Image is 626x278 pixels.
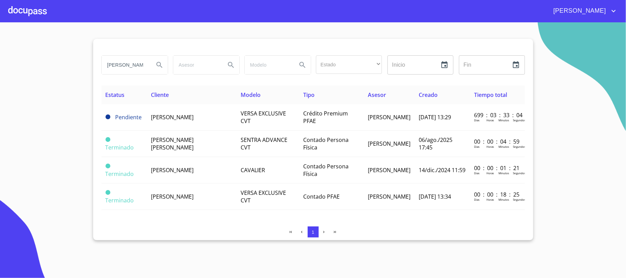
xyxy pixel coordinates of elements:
span: Modelo [241,91,261,99]
span: Contado PFAE [303,193,340,200]
span: Contado Persona Física [303,163,349,178]
span: Contado Persona Física [303,136,349,151]
span: Terminado [106,170,134,178]
p: Horas [486,145,494,148]
span: [PERSON_NAME] [PERSON_NAME] [151,136,194,151]
p: Minutos [498,198,509,201]
span: [PERSON_NAME] [368,140,411,147]
button: Search [151,57,168,73]
span: Terminado [106,190,110,195]
p: Dias [474,198,480,201]
input: search [102,56,149,74]
p: Segundos [513,118,526,122]
span: Asesor [368,91,386,99]
span: Tiempo total [474,91,507,99]
p: 00 : 00 : 04 : 59 [474,138,520,145]
p: Horas [486,118,494,122]
span: [PERSON_NAME] [151,113,194,121]
p: Horas [486,171,494,175]
p: Horas [486,198,494,201]
span: 1 [312,230,314,235]
span: Terminado [106,164,110,168]
p: Dias [474,145,480,148]
span: [PERSON_NAME] [548,5,609,16]
span: Pendiente [116,113,142,121]
span: 14/dic./2024 11:59 [419,166,466,174]
span: CAVALIER [241,166,265,174]
span: [PERSON_NAME] [151,193,194,200]
input: search [173,56,220,74]
p: 699 : 03 : 33 : 04 [474,111,520,119]
span: [PERSON_NAME] [151,166,194,174]
p: 00 : 00 : 18 : 25 [474,191,520,198]
button: Search [294,57,311,73]
p: Dias [474,118,480,122]
p: Segundos [513,171,526,175]
p: Segundos [513,145,526,148]
span: Crédito Premium PFAE [303,110,348,125]
p: 00 : 00 : 01 : 21 [474,164,520,172]
span: VERSA EXCLUSIVE CVT [241,110,286,125]
span: Creado [419,91,438,99]
span: Pendiente [106,114,110,119]
button: 1 [308,226,319,237]
span: [DATE] 13:34 [419,193,451,200]
p: Minutos [498,171,509,175]
span: [PERSON_NAME] [368,113,411,121]
span: Terminado [106,144,134,151]
button: Search [223,57,239,73]
p: Dias [474,171,480,175]
div: ​ [316,55,382,74]
span: Terminado [106,137,110,142]
p: Segundos [513,198,526,201]
p: Minutos [498,145,509,148]
span: Terminado [106,197,134,204]
span: SENTRA ADVANCE CVT [241,136,287,151]
span: Tipo [303,91,315,99]
button: account of current user [548,5,618,16]
input: search [245,56,292,74]
span: [PERSON_NAME] [368,166,411,174]
span: VERSA EXCLUSIVE CVT [241,189,286,204]
span: Cliente [151,91,169,99]
p: Minutos [498,118,509,122]
span: [PERSON_NAME] [368,193,411,200]
span: 06/ago./2025 17:45 [419,136,453,151]
span: [DATE] 13:29 [419,113,451,121]
span: Estatus [106,91,125,99]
